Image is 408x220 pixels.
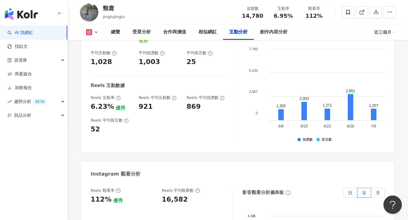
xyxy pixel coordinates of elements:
tspan: 4.4萬 [248,214,256,218]
div: 近三個月 [374,27,396,37]
div: 受眾分析 [132,28,151,36]
div: 創作內容分析 [260,28,288,36]
div: 按讚數 [303,138,313,142]
span: 週 [362,190,366,195]
tspan: 5,133 [249,68,258,72]
div: 留言數 [322,138,332,142]
div: 1,003 [139,57,160,67]
img: logo [5,8,38,20]
div: 合作與價值 [163,28,186,36]
tspan: 6/29 [347,124,354,128]
span: 日 [348,190,352,195]
div: 平均按讚數 [139,50,165,56]
tspan: 6/15 [300,124,308,128]
span: 月 [376,190,380,195]
div: 互動率 [272,6,295,12]
a: 找貼文 [7,44,28,50]
div: 52 [91,125,100,134]
span: 資源庫 [14,53,27,67]
tspan: 7,700 [249,47,258,51]
span: info-circle [285,189,292,196]
div: 16,582 [162,195,188,204]
div: 921 [139,102,153,112]
span: rise [7,100,12,104]
tspan: 6/22 [324,124,331,128]
img: KOL Avatar [80,3,98,21]
div: 869 [186,102,201,112]
a: searchAI 找網紅 [7,30,33,36]
span: 6.95% [274,13,293,19]
a: 商案媒合 [7,71,32,77]
div: Reels 平均互動數 [139,95,177,101]
div: 相似網紅 [198,28,217,36]
div: 追蹤數 [241,6,264,12]
div: 良好 [139,37,148,44]
tspan: 6/8 [278,124,284,128]
div: 頸鹿 [103,4,125,12]
div: 優秀 [116,105,125,112]
div: 112% [91,195,112,204]
div: 互動分析 [229,28,248,36]
tspan: 0 [256,111,258,115]
div: 平均互動數 [91,50,117,56]
iframe: Help Scout Beacon - Open [383,195,402,214]
span: 112% [305,13,323,19]
div: Reels 觀看率 [91,188,121,193]
div: 平均留言數 [186,50,213,56]
div: Reels 平均留言數 [91,118,129,123]
div: 觀看率 [302,6,326,12]
div: 1,028 [91,57,112,67]
div: 優秀 [113,197,123,204]
div: BETA [33,99,47,105]
div: Reels 互動率 [91,95,121,101]
span: 競品分析 [14,108,31,122]
span: 14,780 [242,13,263,19]
tspan: 7/6 [371,124,376,128]
div: Reels 平均觀看數 [162,188,200,193]
div: Instagram 觀看分析 [91,171,140,177]
div: Reels 平均按讚數 [186,95,225,101]
div: 25 [186,57,196,67]
div: Reels 互動數據 [91,82,125,89]
span: 趨勢分析 [14,95,47,108]
tspan: 2,567 [249,90,258,93]
div: 影音觀看分析儀表板 [242,189,284,196]
a: 洞察報告 [7,85,32,91]
div: 6.23% [91,102,114,112]
div: 總覽 [111,28,120,36]
span: jinglujinglu [103,14,125,19]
